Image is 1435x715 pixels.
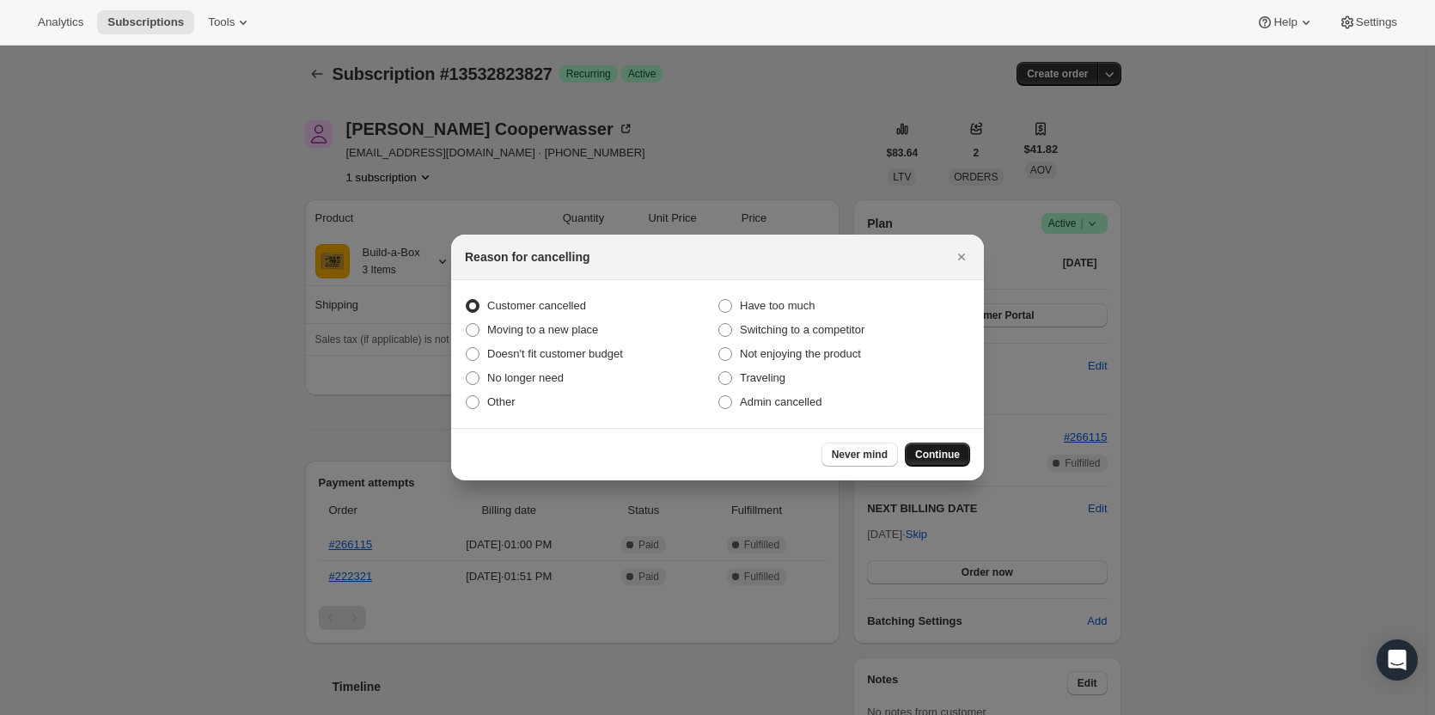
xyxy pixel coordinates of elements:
span: Never mind [832,448,888,461]
button: Help [1246,10,1324,34]
span: Doesn't fit customer budget [487,347,623,360]
span: Admin cancelled [740,395,821,408]
span: No longer need [487,371,564,384]
span: Switching to a competitor [740,323,864,336]
button: Tools [198,10,262,34]
span: Continue [915,448,960,461]
button: Analytics [27,10,94,34]
span: Not enjoying the product [740,347,861,360]
span: Traveling [740,371,785,384]
button: Subscriptions [97,10,194,34]
span: Tools [208,15,235,29]
button: Settings [1328,10,1408,34]
span: Help [1273,15,1297,29]
span: Customer cancelled [487,299,586,312]
div: Open Intercom Messenger [1377,639,1418,681]
button: Close [950,245,974,269]
span: Other [487,395,516,408]
span: Moving to a new place [487,323,598,336]
button: Continue [905,443,970,467]
button: Never mind [821,443,898,467]
h2: Reason for cancelling [465,248,589,266]
span: Subscriptions [107,15,184,29]
span: Have too much [740,299,815,312]
span: Analytics [38,15,83,29]
span: Settings [1356,15,1397,29]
